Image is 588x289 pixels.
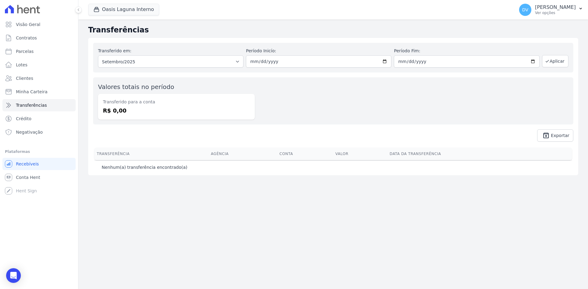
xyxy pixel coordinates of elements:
[94,148,208,160] th: Transferência
[2,45,76,57] a: Parcelas
[16,75,33,81] span: Clientes
[394,48,539,54] label: Período Fim:
[208,148,277,160] th: Agência
[88,4,159,15] button: Oasis Laguna Interno
[98,48,131,53] label: Transferido em:
[98,83,174,91] label: Valores totais no período
[16,21,40,28] span: Visão Geral
[16,102,47,108] span: Transferências
[16,161,39,167] span: Recebíveis
[2,86,76,98] a: Minha Carteira
[103,106,250,115] dd: R$ 0,00
[5,148,73,155] div: Plataformas
[542,55,568,67] button: Aplicar
[246,48,391,54] label: Período Inicío:
[6,268,21,283] div: Open Intercom Messenger
[16,129,43,135] span: Negativação
[514,1,588,18] button: DV [PERSON_NAME] Ver opções
[2,113,76,125] a: Crédito
[16,89,47,95] span: Minha Carteira
[535,4,576,10] p: [PERSON_NAME]
[16,35,37,41] span: Contratos
[387,148,557,160] th: Data da Transferência
[2,59,76,71] a: Lotes
[16,116,32,122] span: Crédito
[16,62,28,68] span: Lotes
[16,48,34,54] span: Parcelas
[102,164,187,170] p: Nenhum(a) transferência encontrado(a)
[537,129,573,142] a: unarchive Exportar
[2,32,76,44] a: Contratos
[333,148,387,160] th: Valor
[16,174,40,180] span: Conta Hent
[277,148,333,160] th: Conta
[2,171,76,183] a: Conta Hent
[2,158,76,170] a: Recebíveis
[2,126,76,138] a: Negativação
[103,99,250,105] dt: Transferido para a conta
[2,99,76,111] a: Transferências
[542,132,550,139] i: unarchive
[88,24,578,35] h2: Transferências
[535,10,576,15] p: Ver opções
[2,18,76,31] a: Visão Geral
[2,72,76,84] a: Clientes
[522,8,528,12] span: DV
[551,134,569,137] span: Exportar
